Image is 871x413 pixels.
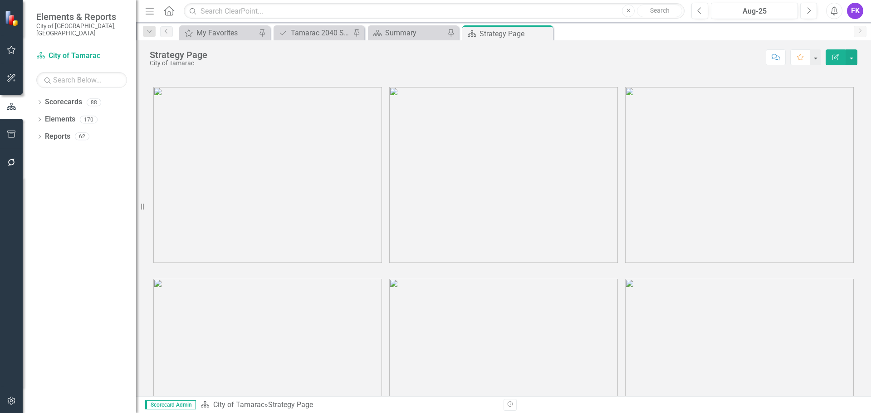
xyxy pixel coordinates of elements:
img: tamarac1%20v3.png [153,87,382,263]
img: tamarac2%20v3.png [389,87,618,263]
div: Strategy Page [150,50,207,60]
a: Scorecards [45,97,82,107]
button: Aug-25 [711,3,798,19]
button: Search [637,5,682,17]
input: Search Below... [36,72,127,88]
img: tamarac3%20v3.png [625,87,854,263]
a: Tamarac 2040 Strategic Plan - Departmental Action Plan [276,27,351,39]
a: Elements [45,114,75,125]
a: City of Tamarac [36,51,127,61]
div: My Favorites [196,27,256,39]
button: FK [847,3,863,19]
div: 62 [75,133,89,141]
div: Summary [385,27,445,39]
div: Aug-25 [714,6,795,17]
input: Search ClearPoint... [184,3,685,19]
div: Strategy Page [480,28,551,39]
a: My Favorites [181,27,256,39]
a: City of Tamarac [213,400,264,409]
div: » [201,400,497,410]
div: City of Tamarac [150,60,207,67]
a: Reports [45,131,70,142]
a: Summary [370,27,445,39]
span: Search [650,7,670,14]
img: ClearPoint Strategy [5,10,20,26]
div: 170 [80,116,98,123]
span: Elements & Reports [36,11,127,22]
div: Strategy Page [268,400,313,409]
div: 88 [87,98,101,106]
small: City of [GEOGRAPHIC_DATA], [GEOGRAPHIC_DATA] [36,22,127,37]
span: Scorecard Admin [145,400,196,409]
div: Tamarac 2040 Strategic Plan - Departmental Action Plan [291,27,351,39]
